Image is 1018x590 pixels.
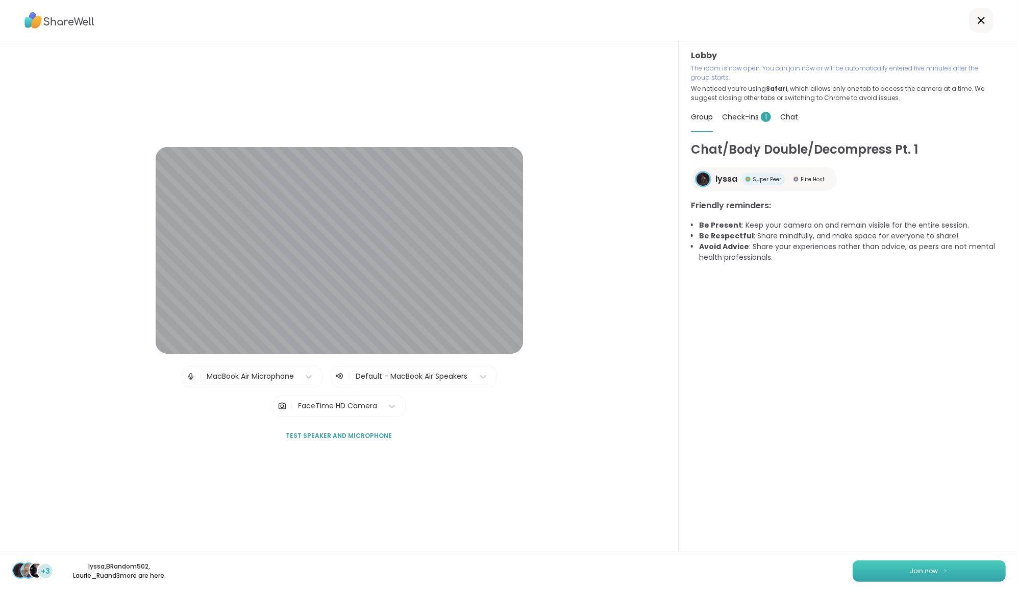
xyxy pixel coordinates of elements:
p: The room is now open. You can join now or will be automatically entered five minutes after the gr... [691,64,1006,82]
span: +3 [41,566,50,577]
img: Laurie_Ru [30,563,44,578]
li: : Keep your camera on and remain visible for the entire session. [699,220,1006,231]
b: Safari [766,84,787,93]
li: : Share mindfully, and make space for everyone to share! [699,231,1006,241]
img: ShareWell Logo [24,9,94,32]
span: Elite Host [801,176,825,183]
span: lyssa [715,173,737,185]
span: Group [691,112,713,122]
img: lyssa [13,563,28,578]
li: : Share your experiences rather than advice, as peers are not mental health professionals. [699,241,1006,263]
img: BRandom502 [21,563,36,578]
h1: Chat/Body Double/Decompress Pt. 1 [691,140,1006,159]
button: Test speaker and microphone [282,425,396,447]
b: Be Present [699,220,742,230]
span: Test speaker and microphone [286,431,392,440]
div: MacBook Air Microphone [207,371,294,382]
span: | [348,371,351,383]
span: | [200,366,202,387]
span: Super Peer [753,176,781,183]
b: Avoid Advice [699,241,749,252]
img: Elite Host [793,177,799,182]
p: We noticed you’re using , which allows only one tab to access the camera at a time. We suggest cl... [691,84,1006,103]
span: | [291,396,293,416]
span: Chat [780,112,798,122]
button: Join now [853,560,1006,582]
h3: Friendly reminders: [691,200,1006,212]
span: 1 [761,112,771,122]
b: Be Respectful [699,231,754,241]
img: lyssa [697,173,710,186]
span: Check-ins [722,112,771,122]
div: FaceTime HD Camera [299,401,378,411]
h3: Lobby [691,50,1006,62]
span: Join now [910,567,938,576]
img: ShareWell Logomark [942,568,949,574]
img: Camera [278,396,287,416]
p: lyssa , BRandom502 , Laurie_Ru and 3 more are here. [62,562,177,580]
img: Super Peer [746,177,751,182]
a: lyssalyssaSuper PeerSuper PeerElite HostElite Host [691,167,837,191]
img: Microphone [186,366,195,387]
